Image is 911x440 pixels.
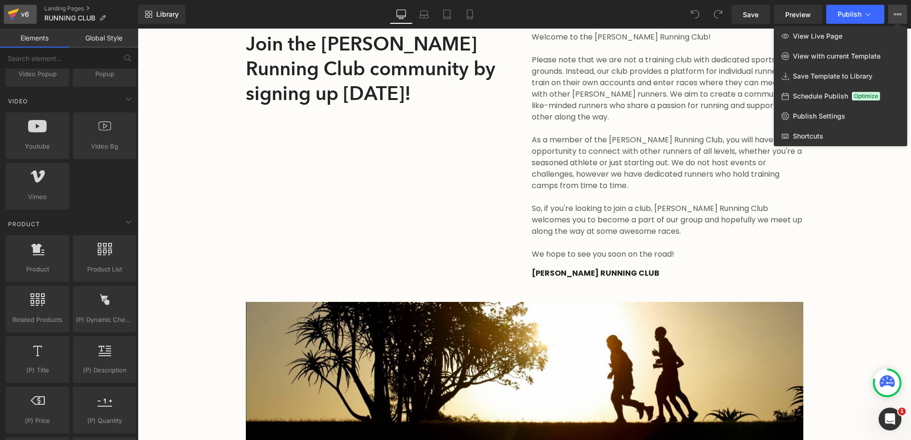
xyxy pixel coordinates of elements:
span: View with current Template [793,52,881,60]
span: Publish [838,10,861,18]
span: Save [743,10,759,20]
button: Undo [686,5,705,24]
a: Laptop [413,5,435,24]
span: Related Products [9,315,66,325]
a: Desktop [390,5,413,24]
span: (P) Quantity [76,416,133,426]
button: Redo [709,5,728,24]
span: 1 [898,408,906,415]
span: Product [7,220,41,229]
span: View Live Page [793,32,842,40]
a: New Library [138,5,185,24]
span: Save Template to Library [793,72,872,80]
button: View Live PageView with current TemplateSave Template to LibrarySchedule PublishOptimizePublish S... [888,5,907,24]
span: Product [9,264,66,274]
span: Vimeo [9,192,66,202]
div: v6 [19,8,31,20]
span: (P) Title [9,365,66,375]
p: So, if you're looking to join a club, [PERSON_NAME] Running Club welcomes you to become a part of... [394,174,666,209]
span: Popup [76,69,133,79]
span: Publish Settings [793,112,845,120]
span: Shortcuts [793,132,823,140]
a: v6 [4,5,37,24]
p: As a member of the [PERSON_NAME] Running Club, you will have the opportunity to connect with othe... [394,106,666,163]
span: (P) Price [9,416,66,426]
b: [PERSON_NAME] RUNNING CLUB [394,239,522,250]
span: Schedule Publish [793,92,848,100]
span: Preview [785,10,811,20]
span: RUNNING CLUB [44,14,95,22]
iframe: Intercom live chat [879,408,901,430]
p: Please note that we are not a training club with dedicated sports grounds. Instead, our club prov... [394,26,666,94]
span: (P) Dynamic Checkout Button [76,315,133,325]
a: Landing Pages [44,5,138,12]
h2: Join the [PERSON_NAME] Running Club community by signing up [DATE]! [108,3,380,77]
span: Video [7,97,29,106]
button: Publish [826,5,884,24]
span: Youtube [9,141,66,151]
a: Preview [774,5,822,24]
p: Welcome to the [PERSON_NAME] Running Club! [394,3,666,14]
span: Library [156,10,179,19]
a: Tablet [435,5,458,24]
a: Mobile [458,5,481,24]
span: Product List [76,264,133,274]
p: We hope to see you soon on the road! [394,220,666,231]
span: Optimize [852,92,880,100]
a: Global Style [69,29,138,48]
span: Video Popup [9,69,66,79]
span: (P) Description [76,365,133,375]
span: Video Bg [76,141,133,151]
